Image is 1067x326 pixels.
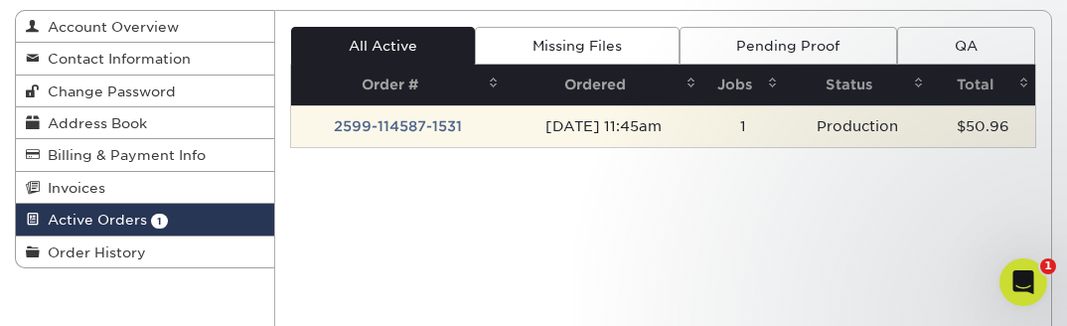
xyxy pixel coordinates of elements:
[702,65,784,105] th: Jobs
[16,107,274,139] a: Address Book
[291,27,475,65] a: All Active
[291,65,505,105] th: Order #
[40,180,105,196] span: Invoices
[897,27,1035,65] a: QA
[999,258,1047,306] iframe: Intercom live chat
[784,105,930,147] td: Production
[16,11,274,43] a: Account Overview
[40,19,179,35] span: Account Overview
[16,172,274,204] a: Invoices
[680,27,898,65] a: Pending Proof
[40,51,191,67] span: Contact Information
[930,105,1035,147] td: $50.96
[40,147,206,163] span: Billing & Payment Info
[16,76,274,107] a: Change Password
[16,139,274,171] a: Billing & Payment Info
[40,244,146,260] span: Order History
[16,204,274,236] a: Active Orders 1
[475,27,680,65] a: Missing Files
[930,65,1035,105] th: Total
[784,65,930,105] th: Status
[16,237,274,267] a: Order History
[16,43,274,75] a: Contact Information
[505,65,701,105] th: Ordered
[1040,258,1056,274] span: 1
[291,105,505,147] td: 2599-114587-1531
[151,214,168,229] span: 1
[40,83,176,99] span: Change Password
[505,105,701,147] td: [DATE] 11:45am
[40,212,147,228] span: Active Orders
[702,105,784,147] td: 1
[40,115,147,131] span: Address Book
